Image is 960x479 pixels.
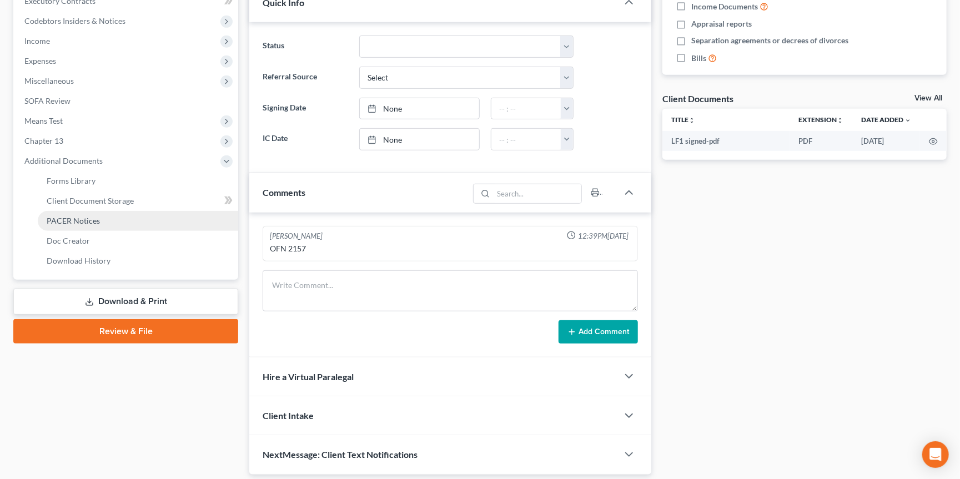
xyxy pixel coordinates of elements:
[491,98,561,119] input: -- : --
[38,211,238,231] a: PACER Notices
[24,96,71,105] span: SOFA Review
[38,231,238,251] a: Doc Creator
[360,129,479,150] a: None
[494,184,582,203] input: Search...
[257,36,354,58] label: Status
[360,98,479,119] a: None
[559,320,638,344] button: Add Comment
[691,35,848,46] span: Separation agreements or decrees of divorces
[578,231,629,241] span: 12:39PM[DATE]
[38,171,238,191] a: Forms Library
[24,116,63,125] span: Means Test
[263,449,418,460] span: NextMessage: Client Text Notifications
[47,216,100,225] span: PACER Notices
[852,131,920,151] td: [DATE]
[662,93,733,104] div: Client Documents
[662,131,790,151] td: LF1 signed-pdf
[914,94,942,102] a: View All
[47,256,110,265] span: Download History
[257,67,354,89] label: Referral Source
[38,251,238,271] a: Download History
[38,191,238,211] a: Client Document Storage
[24,56,56,65] span: Expenses
[691,53,706,64] span: Bills
[24,136,63,145] span: Chapter 13
[13,289,238,315] a: Download & Print
[47,176,96,185] span: Forms Library
[47,236,90,245] span: Doc Creator
[691,18,752,29] span: Appraisal reports
[13,319,238,344] a: Review & File
[47,196,134,205] span: Client Document Storage
[688,117,695,124] i: unfold_more
[257,128,354,150] label: IC Date
[24,36,50,46] span: Income
[263,187,305,198] span: Comments
[861,115,911,124] a: Date Added expand_more
[24,156,103,165] span: Additional Documents
[922,441,949,468] div: Open Intercom Messenger
[691,1,758,12] span: Income Documents
[270,243,631,254] div: OFN 2157
[798,115,843,124] a: Extensionunfold_more
[24,76,74,85] span: Miscellaneous
[904,117,911,124] i: expand_more
[790,131,852,151] td: PDF
[16,91,238,111] a: SOFA Review
[257,98,354,120] label: Signing Date
[837,117,843,124] i: unfold_more
[263,371,354,382] span: Hire a Virtual Paralegal
[24,16,125,26] span: Codebtors Insiders & Notices
[491,129,561,150] input: -- : --
[270,231,323,241] div: [PERSON_NAME]
[263,410,314,421] span: Client Intake
[671,115,695,124] a: Titleunfold_more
